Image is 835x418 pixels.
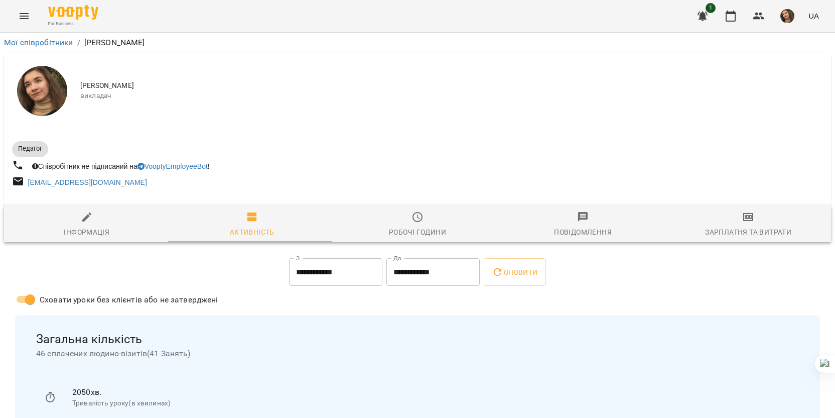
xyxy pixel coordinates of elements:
[780,9,794,23] img: e02786069a979debee2ecc2f3beb162c.jpeg
[48,5,98,20] img: Voopty Logo
[12,4,36,28] button: Menu
[48,21,98,27] span: For Business
[84,37,145,49] p: [PERSON_NAME]
[4,37,831,49] nav: breadcrumb
[72,386,791,398] p: 2050 хв.
[17,66,67,116] img: Анастасія Іванова
[705,226,791,238] div: Зарплатня та Витрати
[64,226,109,238] div: Інформація
[492,266,537,278] span: Оновити
[137,162,208,170] a: VooptyEmployeeBot
[77,37,80,49] li: /
[80,81,823,91] span: [PERSON_NAME]
[40,294,218,306] span: Сховати уроки без клієнтів або не затверджені
[808,11,819,21] span: UA
[804,7,823,25] button: UA
[12,144,48,153] span: Педагог
[484,258,545,286] button: Оновити
[36,332,799,347] span: Загальна кількість
[72,398,791,408] p: Тривалість уроку(в хвилинах)
[389,226,446,238] div: Робочі години
[706,3,716,13] span: 1
[230,226,274,238] div: Активність
[28,178,147,186] a: [EMAIL_ADDRESS][DOMAIN_NAME]
[4,38,73,47] a: Мої співробітники
[554,226,612,238] div: Повідомлення
[80,91,823,101] span: викладач
[36,348,799,360] span: 46 сплачених людино-візитів ( 41 Занять )
[30,159,212,173] div: Співробітник не підписаний на !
